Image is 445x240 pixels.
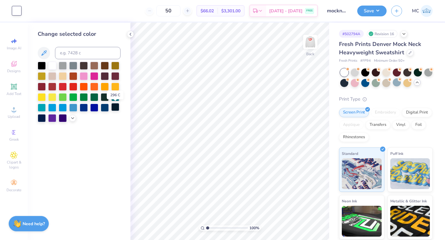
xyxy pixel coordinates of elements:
[6,188,21,192] span: Decorate
[390,150,403,157] span: Puff Ink
[342,158,382,189] img: Standard
[360,58,371,64] span: # FP94
[3,160,25,170] span: Clipart & logos
[366,120,390,130] div: Transfers
[390,206,430,237] img: Metallic & Glitter Ink
[306,51,314,57] div: Back
[367,30,397,38] div: Revision 16
[339,133,369,142] div: Rhinestones
[306,9,313,13] span: FREE
[221,8,240,14] span: $3,301.00
[269,8,303,14] span: [DATE] - [DATE]
[357,6,387,16] button: Save
[304,36,316,48] img: Back
[38,30,121,38] div: Change selected color
[6,91,21,96] span: Add Text
[339,108,369,117] div: Screen Print
[8,114,20,119] span: Upload
[339,30,364,38] div: # 502794A
[107,91,124,99] div: 296 C
[339,58,357,64] span: Fresh Prints
[7,46,21,51] span: Image AI
[339,96,433,103] div: Print Type
[342,150,358,157] span: Standard
[55,47,121,59] input: e.g. 7428 c
[322,5,353,17] input: Untitled Design
[339,40,421,56] span: Fresh Prints Denver Mock Neck Heavyweight Sweatshirt
[374,58,405,64] span: Minimum Order: 50 +
[411,120,426,130] div: Foil
[371,108,400,117] div: Embroidery
[412,7,419,14] span: MC
[342,206,382,237] img: Neon Ink
[412,5,433,17] a: MC
[156,5,180,16] input: – –
[390,158,430,189] img: Puff Ink
[342,198,357,204] span: Neon Ink
[23,221,45,227] strong: Need help?
[9,137,19,142] span: Greek
[421,5,433,17] img: Maddy Clark
[402,108,432,117] div: Digital Print
[249,225,259,231] span: 100 %
[7,68,21,73] span: Designs
[390,198,427,204] span: Metallic & Glitter Ink
[339,120,364,130] div: Applique
[392,120,409,130] div: Vinyl
[201,8,214,14] span: $66.02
